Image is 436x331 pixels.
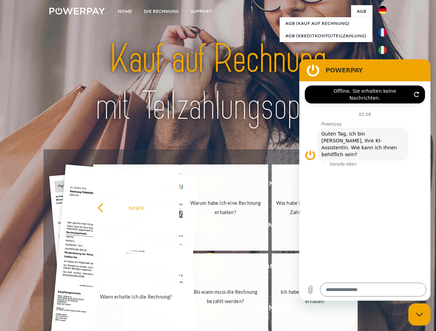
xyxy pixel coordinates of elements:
div: Warum habe ich eine Rechnung erhalten? [187,198,264,217]
div: Wann erhalte ich die Rechnung? [97,292,175,301]
a: agb [351,5,372,18]
img: it [378,46,387,54]
a: SUPPORT [185,5,218,18]
div: Ich habe nur eine Teillieferung erhalten [276,287,353,306]
img: logo-powerpay-white.svg [49,8,105,14]
a: Was habe ich noch offen, ist meine Zahlung eingegangen? [272,164,358,251]
a: Home [112,5,138,18]
div: Was habe ich noch offen, ist meine Zahlung eingegangen? [276,198,353,217]
a: DIE RECHNUNG [138,5,185,18]
div: zurück [97,203,175,212]
iframe: Schaltfläche zum Öffnen des Messaging-Fensters; Konversation läuft [408,303,430,325]
a: AGB (Kreditkonto/Teilzahlung) [280,30,372,42]
div: Bis wann muss die Rechnung bezahlt werden? [187,287,264,306]
img: de [378,6,387,14]
img: title-powerpay_de.svg [66,33,370,132]
img: fr [378,28,387,37]
a: AGB (Kauf auf Rechnung) [280,17,372,30]
iframe: Messaging-Fenster [299,59,430,301]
